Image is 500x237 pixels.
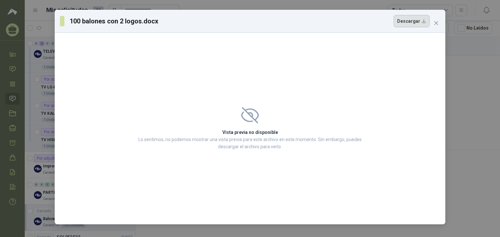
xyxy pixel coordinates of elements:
h3: 100 balones con 2 logos.docx [70,16,159,26]
p: Lo sentimos, no podemos mostrar una vista previa para este archivo en este momento. Sin embargo, ... [136,136,364,150]
span: close [434,20,439,26]
button: Descargar [394,15,430,27]
button: Close [431,18,441,28]
h2: Vista previa no disponible [136,129,364,136]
